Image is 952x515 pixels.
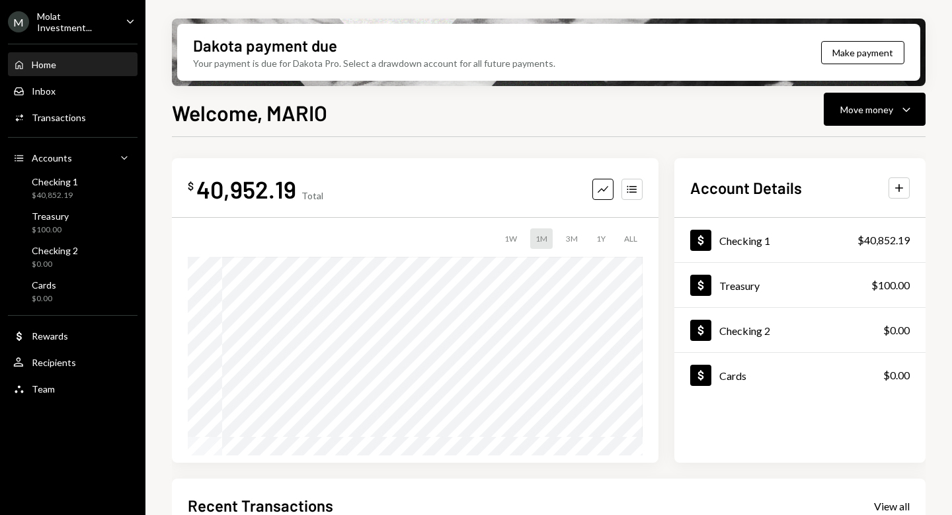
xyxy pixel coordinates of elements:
a: Accounts [8,146,138,169]
a: Home [8,52,138,76]
a: Checking 2$0.00 [674,308,926,352]
div: Dakota payment due [193,34,337,56]
a: Treasury$100.00 [8,207,138,238]
a: Team [8,377,138,400]
div: Recipients [32,357,76,368]
div: $100.00 [871,277,910,293]
div: Checking 2 [719,324,770,337]
a: Treasury$100.00 [674,263,926,307]
div: $0.00 [32,293,56,304]
a: Checking 1$40,852.19 [8,172,138,204]
a: Checking 1$40,852.19 [674,218,926,262]
div: $40,852.19 [857,232,910,248]
div: Accounts [32,152,72,164]
a: Inbox [8,79,138,103]
div: M [8,11,29,32]
div: Transactions [32,112,86,123]
div: Rewards [32,330,68,342]
div: 40,952.19 [196,174,296,204]
div: Treasury [32,211,69,222]
div: 3M [561,228,583,249]
div: $0.00 [883,367,910,383]
h1: Welcome, MARIO [172,99,327,126]
div: Your payment is due for Dakota Pro. Select a drawdown account for all future payments. [193,56,555,70]
button: Move money [824,93,926,126]
div: Cards [32,279,56,291]
button: Make payment [821,41,904,64]
div: $0.00 [32,259,78,270]
div: Team [32,383,55,395]
a: Cards$0.00 [8,275,138,307]
div: $100.00 [32,224,69,236]
div: $0.00 [883,322,910,338]
div: Home [32,59,56,70]
div: View all [874,500,910,513]
div: Checking 1 [32,176,78,187]
div: $40,852.19 [32,190,78,201]
a: Transactions [8,105,138,129]
h2: Account Details [690,177,802,199]
div: Inbox [32,85,56,97]
div: 1Y [591,228,611,249]
div: Move money [840,103,893,117]
a: Cards$0.00 [674,353,926,397]
div: 1M [530,228,553,249]
div: 1W [499,228,522,249]
div: $ [188,179,194,193]
div: Checking 2 [32,245,78,256]
div: ALL [619,228,643,249]
div: Treasury [719,279,760,292]
div: Cards [719,369,746,382]
a: Rewards [8,324,138,348]
div: Molat Investment... [37,11,115,33]
a: Recipients [8,350,138,374]
div: Total [301,190,323,201]
a: Checking 2$0.00 [8,241,138,273]
a: View all [874,498,910,513]
div: Checking 1 [719,234,770,247]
